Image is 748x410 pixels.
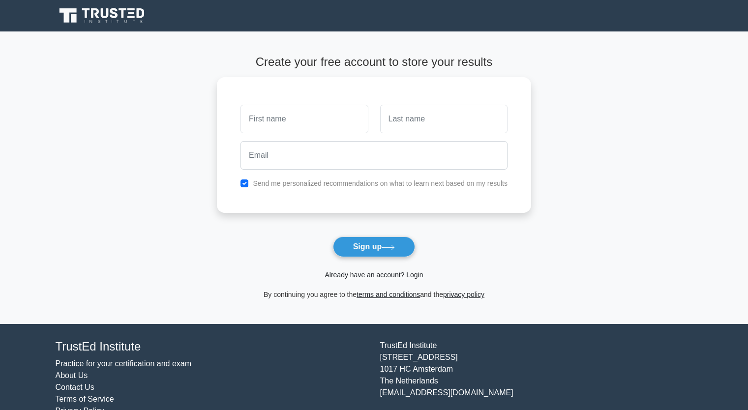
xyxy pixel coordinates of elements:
[357,291,420,298] a: terms and conditions
[240,141,508,170] input: Email
[443,291,484,298] a: privacy policy
[240,105,368,133] input: First name
[211,289,537,300] div: By continuing you agree to the and the
[56,340,368,354] h4: TrustEd Institute
[56,371,88,380] a: About Us
[56,395,114,403] a: Terms of Service
[380,105,508,133] input: Last name
[325,271,423,279] a: Already have an account? Login
[333,236,416,257] button: Sign up
[253,179,508,187] label: Send me personalized recommendations on what to learn next based on my results
[56,383,94,391] a: Contact Us
[56,359,192,368] a: Practice for your certification and exam
[217,55,531,69] h4: Create your free account to store your results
